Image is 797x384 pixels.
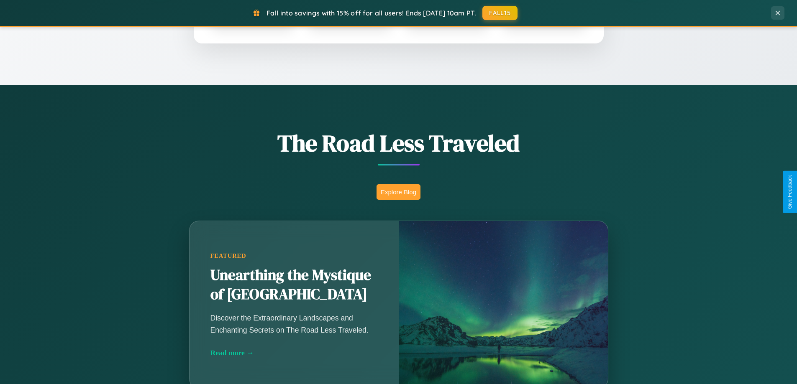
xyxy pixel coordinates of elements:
p: Discover the Extraordinary Landscapes and Enchanting Secrets on The Road Less Traveled. [210,312,378,336]
h2: Unearthing the Mystique of [GEOGRAPHIC_DATA] [210,266,378,304]
span: Fall into savings with 15% off for all users! Ends [DATE] 10am PT. [267,9,476,17]
h1: The Road Less Traveled [148,127,650,159]
div: Give Feedback [787,175,793,209]
button: FALL15 [482,6,518,20]
button: Explore Blog [377,184,420,200]
div: Read more → [210,348,378,357]
div: Featured [210,252,378,259]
